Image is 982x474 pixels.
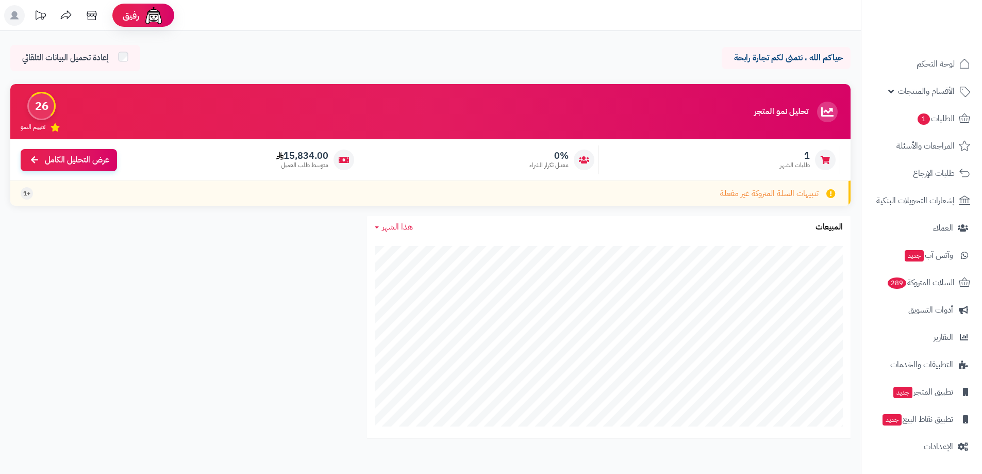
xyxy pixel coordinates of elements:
[898,84,955,99] span: الأقسام والمنتجات
[143,5,164,26] img: ai-face.png
[917,111,955,126] span: الطلبات
[21,123,45,132] span: تقييم النمو
[892,385,953,399] span: تطبيق المتجر
[21,149,117,171] a: عرض التحليل الكامل
[917,57,955,71] span: لوحة التحكم
[868,243,976,268] a: وآتس آبجديد
[720,188,819,200] span: تنبيهات السلة المتروكة غير مفعلة
[904,248,953,263] span: وآتس آب
[815,223,843,232] h3: المبيعات
[868,161,976,186] a: طلبات الإرجاع
[868,325,976,350] a: التقارير
[276,150,328,161] span: 15,834.00
[934,330,953,345] span: التقارير
[908,303,953,317] span: أدوات التسويق
[933,221,953,235] span: العملاء
[890,357,953,372] span: التطبيقات والخدمات
[868,434,976,459] a: الإعدادات
[868,106,976,131] a: الطلبات1
[754,107,808,117] h3: تحليل نمو المتجر
[780,150,810,161] span: 1
[375,221,413,233] a: هذا الشهر
[780,161,810,170] span: طلبات الشهر
[924,439,953,454] span: الإعدادات
[868,188,976,213] a: إشعارات التحويلات البنكية
[868,52,976,76] a: لوحة التحكم
[868,407,976,432] a: تطبيق نقاط البيعجديد
[529,150,569,161] span: 0%
[27,5,53,28] a: تحديثات المنصة
[868,380,976,404] a: تطبيق المتجرجديد
[868,298,976,322] a: أدوات التسويق
[22,52,109,64] span: إعادة تحميل البيانات التلقائي
[868,352,976,377] a: التطبيقات والخدمات
[887,275,955,290] span: السلات المتروكة
[881,412,953,427] span: تطبيق نقاط البيع
[876,193,955,208] span: إشعارات التحويلات البنكية
[893,387,912,398] span: جديد
[729,52,843,64] p: حياكم الله ، نتمنى لكم تجارة رابحة
[896,139,955,153] span: المراجعات والأسئلة
[276,161,328,170] span: متوسط طلب العميل
[529,161,569,170] span: معدل تكرار الشراء
[912,10,972,31] img: logo-2.png
[883,414,902,426] span: جديد
[905,250,924,261] span: جديد
[23,189,30,198] span: +1
[868,270,976,295] a: السلات المتروكة289
[913,166,955,181] span: طلبات الإرجاع
[382,221,413,233] span: هذا الشهر
[123,9,139,22] span: رفيق
[917,113,930,125] span: 1
[45,154,109,166] span: عرض التحليل الكامل
[868,216,976,240] a: العملاء
[868,134,976,158] a: المراجعات والأسئلة
[887,277,907,289] span: 289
